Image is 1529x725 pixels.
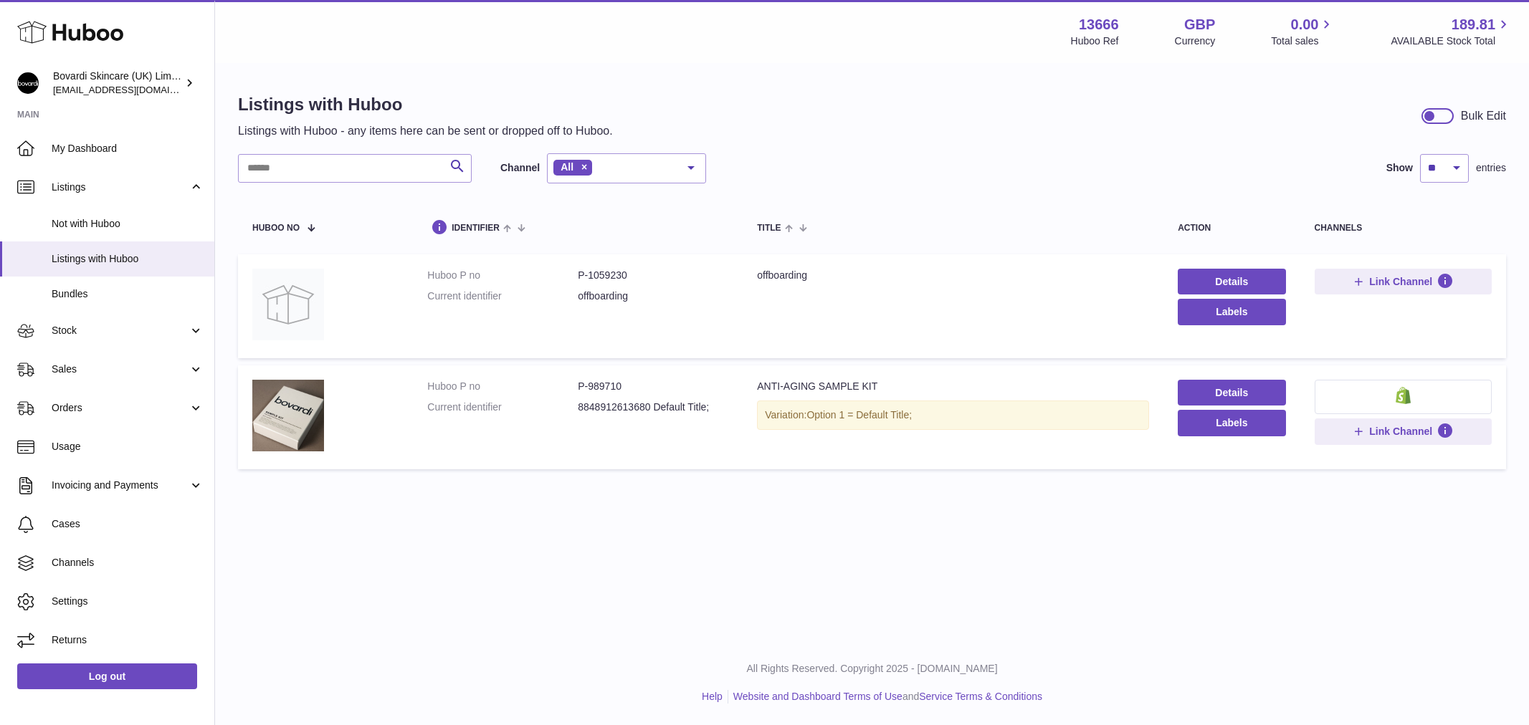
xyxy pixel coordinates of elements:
[52,181,189,194] span: Listings
[52,440,204,453] span: Usage
[1476,161,1506,175] span: entries
[1315,224,1492,233] div: channels
[452,224,500,233] span: identifier
[702,691,723,702] a: Help
[1369,425,1432,438] span: Link Channel
[52,556,204,570] span: Channels
[806,409,912,421] span: Option 1 = Default Title;
[427,269,578,282] dt: Huboo P no
[17,72,39,94] img: internalAdmin-13666@internal.huboo.com
[52,633,204,647] span: Returns
[53,69,182,97] div: Bovardi Skincare (UK) Limited
[1391,34,1512,48] span: AVAILABLE Stock Total
[757,380,1149,393] div: ANTI-AGING SAMPLE KIT
[1369,275,1432,288] span: Link Channel
[1291,15,1319,34] span: 0.00
[578,269,728,282] dd: P-1059230
[1071,34,1119,48] div: Huboo Ref
[757,269,1149,282] div: offboarding
[427,380,578,393] dt: Huboo P no
[919,691,1042,702] a: Service Terms & Conditions
[52,362,189,376] span: Sales
[1396,387,1411,404] img: shopify-small.png
[238,123,613,139] p: Listings with Huboo - any items here can be sent or dropped off to Huboo.
[52,595,204,608] span: Settings
[1178,299,1285,325] button: Labels
[1386,161,1413,175] label: Show
[52,401,189,415] span: Orders
[252,269,324,340] img: offboarding
[757,400,1149,430] div: Variation:
[52,324,189,337] span: Stock
[1461,108,1506,124] div: Bulk Edit
[53,84,211,95] span: [EMAIL_ADDRESS][DOMAIN_NAME]
[500,161,540,175] label: Channel
[1175,34,1216,48] div: Currency
[252,380,324,451] img: ANTI-AGING SAMPLE KIT
[52,287,204,301] span: Bundles
[578,289,728,303] dd: offboarding
[733,691,902,702] a: Website and Dashboard Terms of Use
[1079,15,1119,34] strong: 13666
[1452,15,1495,34] span: 189.81
[252,224,300,233] span: Huboo no
[427,289,578,303] dt: Current identifier
[52,252,204,266] span: Listings with Huboo
[1315,418,1492,444] button: Link Channel
[1271,15,1335,48] a: 0.00 Total sales
[238,93,613,116] h1: Listings with Huboo
[52,142,204,155] span: My Dashboard
[427,400,578,414] dt: Current identifier
[1178,224,1285,233] div: action
[561,161,573,173] span: All
[578,400,728,414] dd: 8848912613680 Default Title;
[52,479,189,492] span: Invoicing and Payments
[1315,269,1492,294] button: Link Channel
[578,380,728,393] dd: P-989710
[1184,15,1215,34] strong: GBP
[757,224,781,233] span: title
[227,662,1518,676] p: All Rights Reserved. Copyright 2025 - [DOMAIN_NAME]
[1391,15,1512,48] a: 189.81 AVAILABLE Stock Total
[1178,269,1285,294] a: Details
[17,663,197,689] a: Log out
[1178,380,1285,405] a: Details
[52,517,204,531] span: Cases
[52,217,204,231] span: Not with Huboo
[1178,410,1285,436] button: Labels
[728,690,1042,704] li: and
[1271,34,1335,48] span: Total sales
